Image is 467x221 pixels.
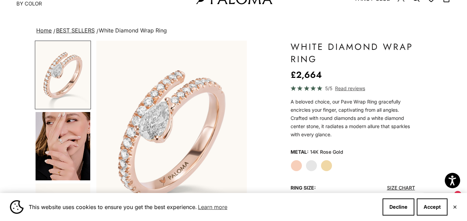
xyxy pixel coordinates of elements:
[10,200,24,214] img: Cookie banner
[16,0,42,7] summary: By Color
[310,147,343,157] variant-option-value: 14K Rose Gold
[291,68,322,82] sale-price: £2,664
[36,27,52,34] a: Home
[35,111,91,181] button: Go to item 5
[35,41,91,109] button: Go to item 3
[291,147,309,157] legend: Metal:
[291,183,316,193] legend: Ring Size:
[197,202,228,212] a: Learn more
[291,98,415,139] p: A beloved choice, our Pave Wrap Ring gracefully encircles your finger, captivating from all angle...
[325,84,332,92] span: 5/5
[56,27,95,34] a: BEST SELLERS
[383,198,414,216] button: Decline
[36,112,90,180] img: #YellowGold #WhiteGold #RoseGold
[29,202,377,212] span: This website uses cookies to ensure you get the best experience.
[291,41,415,65] h1: White Diamond Wrap Ring
[291,84,415,92] a: 5/5 Read reviews
[35,26,432,36] nav: breadcrumbs
[453,205,457,209] button: Close
[387,185,415,191] a: Size Chart
[99,27,167,34] span: White Diamond Wrap Ring
[335,84,365,92] span: Read reviews
[36,41,90,109] img: #RoseGold
[417,198,448,216] button: Accept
